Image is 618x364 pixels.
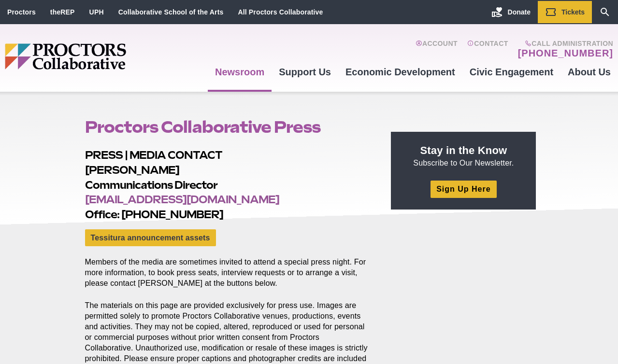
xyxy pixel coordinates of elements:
a: UPH [89,8,104,16]
a: Tickets [538,1,592,23]
span: Call Administration [515,40,613,47]
a: Proctors [7,8,36,16]
h1: Proctors Collaborative Press [85,118,369,136]
span: Tickets [561,8,585,16]
img: Proctors logo [5,43,201,70]
a: Collaborative School of the Arts [118,8,224,16]
a: Support Us [272,59,338,85]
a: About Us [561,59,618,85]
p: Subscribe to Our Newsletter. [402,143,524,168]
a: theREP [50,8,75,16]
a: Donate [484,1,538,23]
a: Contact [467,40,508,59]
a: Tessitura announcement assets [85,229,216,246]
a: Newsroom [208,59,272,85]
a: [PHONE_NUMBER] [518,47,613,59]
h2: PRESS | MEDIA CONTACT [PERSON_NAME] Communications Director Office: [PHONE_NUMBER] [85,148,369,222]
a: All Proctors Collaborative [238,8,323,16]
a: Civic Engagement [462,59,561,85]
strong: Stay in the Know [420,144,507,156]
a: Sign Up Here [431,181,496,197]
a: Economic Development [338,59,462,85]
a: [EMAIL_ADDRESS][DOMAIN_NAME] [85,193,279,206]
p: Members of the media are sometimes invited to attend a special press night. For more information,... [85,257,369,289]
a: Account [416,40,458,59]
span: Donate [508,8,531,16]
a: Search [592,1,618,23]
